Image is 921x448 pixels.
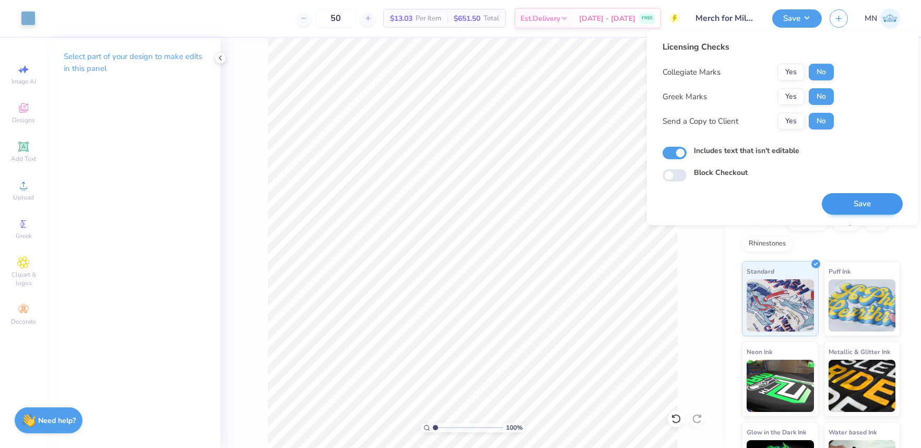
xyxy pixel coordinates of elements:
span: Total [483,13,499,24]
button: Save [822,193,903,215]
span: Standard [747,266,774,277]
span: Est. Delivery [521,13,560,24]
img: Neon Ink [747,360,814,412]
span: Water based Ink [829,427,877,438]
span: Neon Ink [747,346,772,357]
div: Licensing Checks [663,41,834,53]
button: No [809,113,834,129]
span: Metallic & Glitter Ink [829,346,890,357]
input: – – [315,9,356,28]
strong: Need help? [38,416,76,426]
input: Untitled Design [688,8,764,29]
span: 100 % [506,423,523,432]
div: Send a Copy to Client [663,115,738,127]
span: MN [865,13,877,25]
span: Image AI [11,77,36,86]
span: Glow in the Dark Ink [747,427,806,438]
button: Yes [777,64,805,80]
button: No [809,64,834,80]
img: Puff Ink [829,279,896,332]
div: Rhinestones [742,236,793,252]
button: Save [772,9,822,28]
span: $13.03 [390,13,412,24]
span: Puff Ink [829,266,851,277]
span: Designs [12,116,35,124]
span: Upload [13,193,34,202]
span: Decorate [11,317,36,326]
button: Yes [777,88,805,105]
label: Includes text that isn't editable [694,145,799,156]
img: Metallic & Glitter Ink [829,360,896,412]
span: Greek [16,232,32,240]
span: Add Text [11,155,36,163]
button: No [809,88,834,105]
span: FREE [642,15,653,22]
span: [DATE] - [DATE] [579,13,635,24]
span: $651.50 [454,13,480,24]
div: Collegiate Marks [663,66,721,78]
div: Greek Marks [663,91,707,103]
span: Per Item [416,13,441,24]
img: Standard [747,279,814,332]
label: Block Checkout [694,167,748,178]
button: Yes [777,113,805,129]
img: Mark Navarro [880,8,900,29]
span: Clipart & logos [5,270,42,287]
a: MN [865,8,900,29]
p: Select part of your design to make edits in this panel [64,51,204,75]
